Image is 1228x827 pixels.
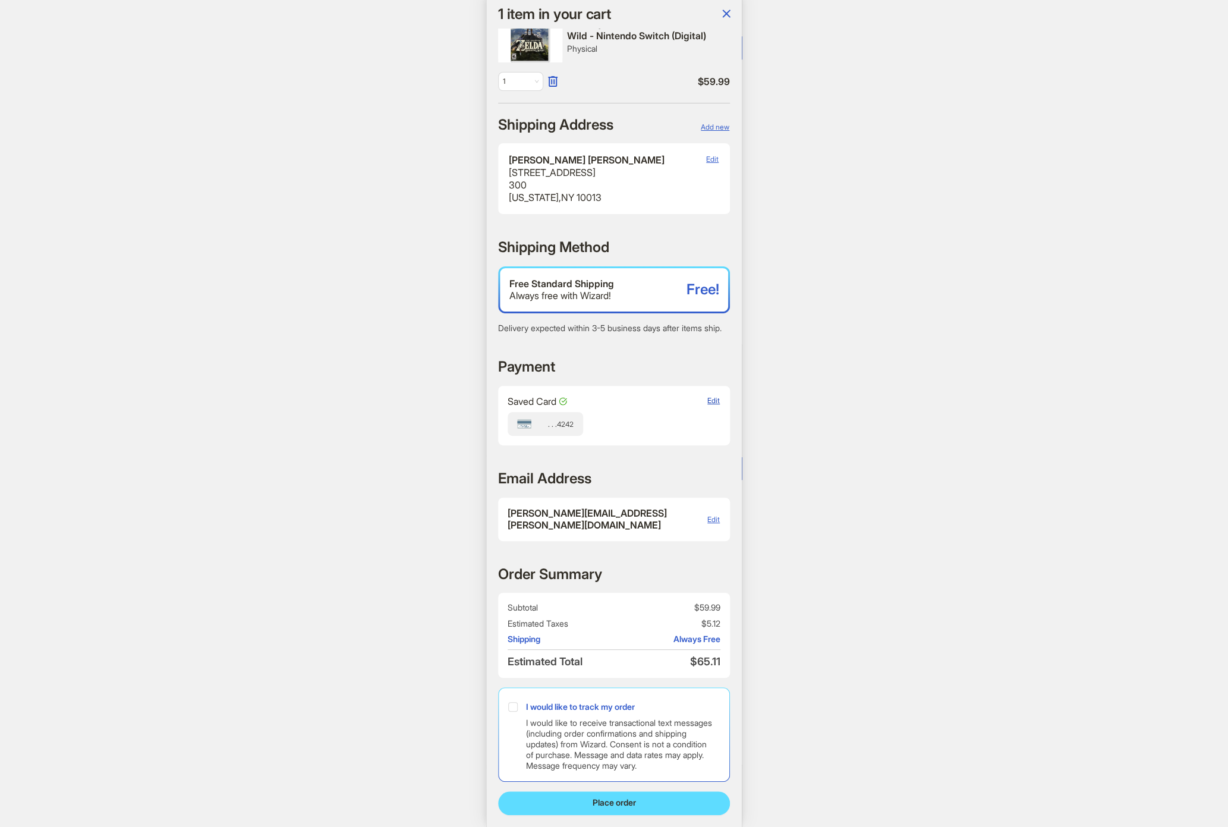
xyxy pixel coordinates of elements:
[567,43,730,54] div: Physical
[616,602,720,613] span: $59.99
[498,323,730,334] div: Delivery expected within 3-5 business days after items ship.
[593,797,636,808] span: Place order
[503,73,539,90] span: 1
[508,618,612,629] span: Estimated Taxes
[701,122,729,131] span: Add new
[706,154,719,164] button: Edit
[509,154,665,166] div: [PERSON_NAME] [PERSON_NAME]
[707,395,720,405] button: Edit
[509,191,665,204] div: [US_STATE] , NY 10013
[567,76,730,88] span: $ 59.99
[508,395,567,408] span: Saved Card
[526,702,714,712] span: I would like to track my order
[498,791,730,815] button: Place order
[509,179,665,191] div: 300
[508,655,612,668] span: Estimated Total
[687,282,719,297] span: Free!
[498,115,613,134] h2: Shipping Address
[498,565,602,583] h2: Order Summary
[706,155,719,163] span: Edit
[508,634,612,644] span: Shipping
[707,507,720,532] button: Edit
[700,122,730,132] button: Add new
[509,166,665,179] div: [STREET_ADDRESS]
[498,238,609,256] h2: Shipping Method
[498,469,591,488] h2: Email Address
[567,17,730,42] div: The Legend of Zelda: Breath of the Wild - Nintendo Switch (Digital)
[509,278,687,290] div: Free Standard Shipping
[616,655,720,668] span: $65.11
[509,290,687,302] div: Always free with Wizard!
[616,634,720,644] span: Always Free
[508,602,612,613] span: Subtotal
[616,618,720,629] span: $5.12
[707,515,720,524] span: Edit
[526,718,714,772] span: I would like to receive transactional text messages (including order confirmations and shipping u...
[548,420,574,429] span: . . . 4242
[707,396,720,405] span: Edit
[498,7,610,22] h1: 1 item in your cart
[498,357,555,376] h2: Payment
[508,507,707,532] span: [PERSON_NAME][EMAIL_ADDRESS][PERSON_NAME][DOMAIN_NAME]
